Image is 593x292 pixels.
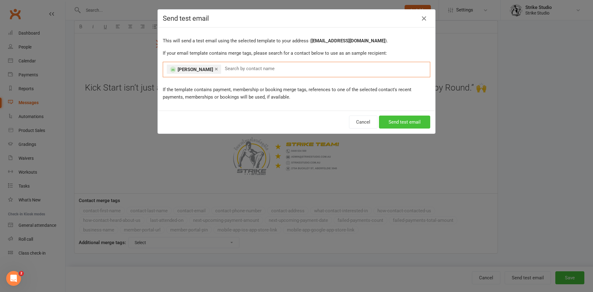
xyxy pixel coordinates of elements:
[379,116,430,129] button: Send test email
[178,67,213,72] span: [PERSON_NAME]
[163,49,430,57] p: If your email template contains merge tags, please search for a contact below to use as an sample...
[215,64,218,74] a: ×
[419,14,429,23] button: Close
[349,116,377,129] button: Cancel
[224,65,278,73] input: Search by contact name
[163,15,430,22] h4: Send test email
[19,271,24,276] span: 2
[163,86,430,101] p: If the template contains payment, membership or booking merge tags, references to one of the sele...
[163,37,430,44] p: This will send a test email using the selected template to your address ( ).
[311,38,385,44] strong: [EMAIL_ADDRESS][DOMAIN_NAME]
[6,271,21,286] iframe: Intercom live chat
